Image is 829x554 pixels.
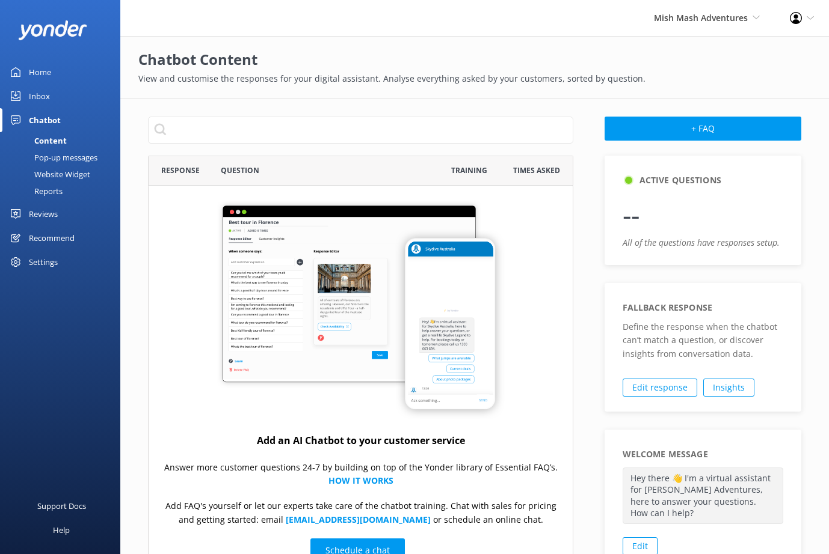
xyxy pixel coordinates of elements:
p: Define the response when the chatbot can’t match a question, or discover insights from conversati... [623,320,783,361]
p: Answer more customer questions 24-7 by building on top of the Yonder library of Essential FAQ’s. [161,460,561,487]
span: Response [161,165,200,176]
div: Content [7,132,67,149]
p: Hey there 👋 I'm a virtual assistant for [PERSON_NAME] Adventures, here to answer your questions. ... [623,467,783,524]
div: Recommend [29,226,75,250]
div: Pop-up messages [7,149,97,166]
span: Question [221,165,259,176]
a: Insights [703,379,754,397]
div: Settings [29,250,58,274]
div: Home [29,60,51,84]
div: Chatbot [29,108,61,132]
h2: Chatbot Content [138,48,811,71]
span: Mish Mash Adventures [654,12,748,23]
a: [EMAIL_ADDRESS][DOMAIN_NAME] [286,514,431,525]
button: + FAQ [605,117,801,141]
a: HOW IT WORKS [328,475,393,486]
h5: Welcome Message [623,448,708,461]
img: chatbot... [217,199,505,420]
div: Help [53,518,70,542]
a: Content [7,132,120,149]
h4: Add an AI Chatbot to your customer service [257,433,465,449]
h5: Fallback response [623,301,712,314]
div: Reviews [29,202,58,226]
h5: Active Questions [639,174,721,187]
span: Times Asked [513,165,560,176]
a: Website Widget [7,166,120,183]
div: Website Widget [7,166,90,183]
p: View and customise the responses for your digital assistant. Analyse everything asked by your cus... [138,72,811,85]
a: Edit response [623,379,697,397]
div: Inbox [29,84,50,108]
a: Reports [7,183,120,199]
i: All of the questions have responses setup. [623,237,780,248]
div: Support Docs [37,494,86,518]
img: yonder-white-logo.png [18,20,87,40]
span: Training [451,165,487,176]
p: -- [623,193,783,236]
p: Add FAQ's yourself or let our experts take care of the chatbot training. Chat with sales for pric... [161,499,561,526]
div: Reports [7,183,63,199]
a: Pop-up messages [7,149,120,166]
